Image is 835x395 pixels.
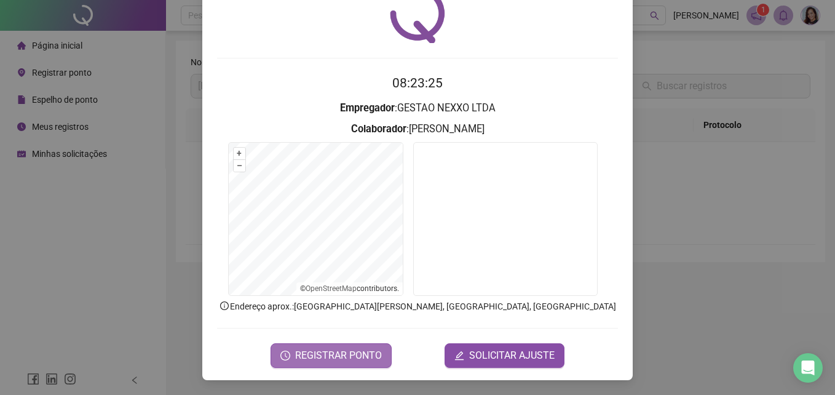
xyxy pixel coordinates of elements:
strong: Empregador [340,102,395,114]
button: REGISTRAR PONTO [271,343,392,368]
span: info-circle [219,300,230,311]
li: © contributors. [300,284,399,293]
p: Endereço aprox. : [GEOGRAPHIC_DATA][PERSON_NAME], [GEOGRAPHIC_DATA], [GEOGRAPHIC_DATA] [217,300,618,313]
span: clock-circle [280,351,290,361]
a: OpenStreetMap [306,284,357,293]
h3: : [PERSON_NAME] [217,121,618,137]
time: 08:23:25 [392,76,443,90]
button: – [234,160,245,172]
span: edit [454,351,464,361]
span: REGISTRAR PONTO [295,348,382,363]
div: Open Intercom Messenger [793,353,823,383]
button: editSOLICITAR AJUSTE [445,343,564,368]
h3: : GESTAO NEXXO LTDA [217,100,618,116]
span: SOLICITAR AJUSTE [469,348,555,363]
button: + [234,148,245,159]
strong: Colaborador [351,123,406,135]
